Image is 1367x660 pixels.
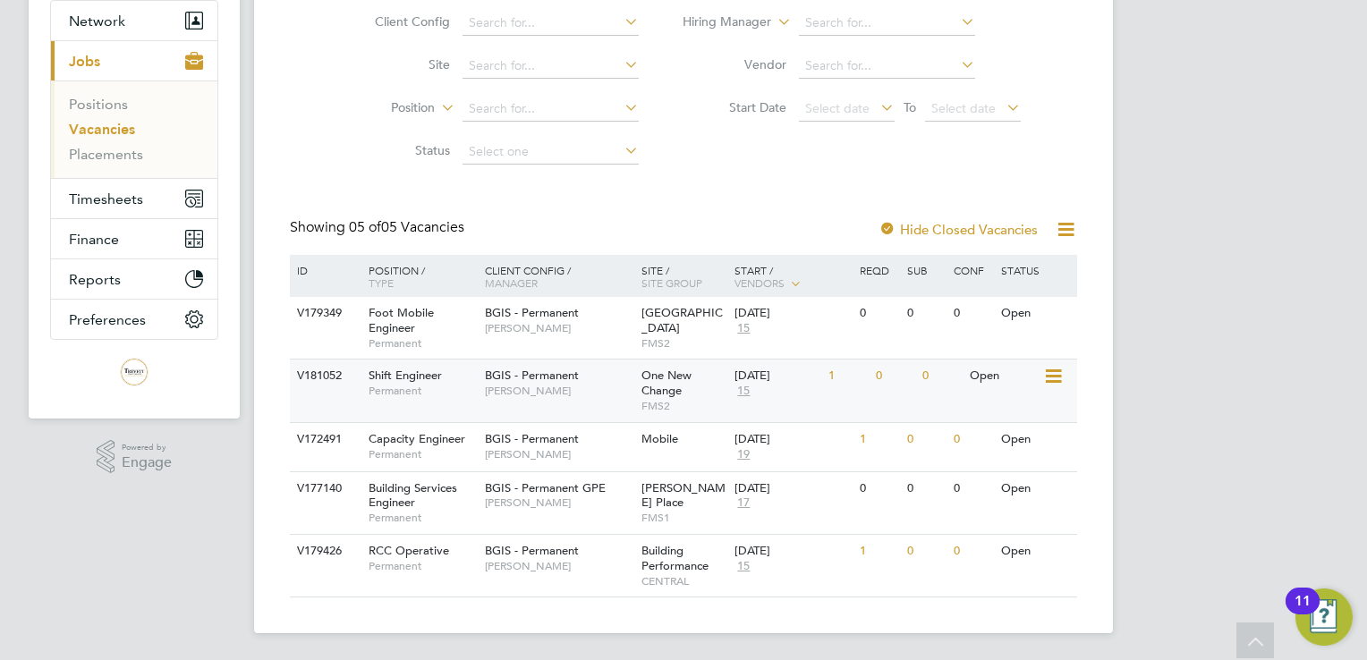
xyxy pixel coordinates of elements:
[347,13,450,30] label: Client Config
[51,80,217,178] div: Jobs
[369,384,476,398] span: Permanent
[641,368,692,398] span: One New Change
[120,358,149,386] img: trevettgroup-logo-retina.png
[485,275,538,290] span: Manager
[69,271,121,288] span: Reports
[97,440,173,474] a: Powered byEngage
[485,321,633,335] span: [PERSON_NAME]
[918,360,964,393] div: 0
[1295,601,1311,624] div: 11
[355,255,480,298] div: Position /
[824,360,870,393] div: 1
[293,255,355,285] div: ID
[51,1,217,40] button: Network
[51,259,217,299] button: Reports
[369,305,434,335] span: Foot Mobile Engineer
[1295,588,1353,646] button: Open Resource Center, 11 new notifications
[683,56,786,72] label: Vendor
[51,41,217,80] button: Jobs
[641,305,723,335] span: [GEOGRAPHIC_DATA]
[683,99,786,115] label: Start Date
[637,255,731,298] div: Site /
[641,399,726,413] span: FMS2
[485,447,633,461] span: [PERSON_NAME]
[997,297,1074,330] div: Open
[349,218,381,236] span: 05 of
[734,368,819,384] div: [DATE]
[931,100,996,116] span: Select date
[903,255,949,285] div: Sub
[641,574,726,588] span: CENTRAL
[965,360,1043,393] div: Open
[949,535,996,568] div: 0
[997,472,1074,505] div: Open
[69,53,100,70] span: Jobs
[641,275,702,290] span: Site Group
[949,423,996,456] div: 0
[997,255,1074,285] div: Status
[730,255,855,300] div: Start /
[855,297,902,330] div: 0
[369,447,476,461] span: Permanent
[293,423,355,456] div: V172491
[293,297,355,330] div: V179349
[69,231,119,248] span: Finance
[641,336,726,351] span: FMS2
[485,384,633,398] span: [PERSON_NAME]
[463,140,639,165] input: Select one
[734,275,785,290] span: Vendors
[485,431,579,446] span: BGIS - Permanent
[734,559,752,574] span: 15
[997,423,1074,456] div: Open
[290,218,468,237] div: Showing
[369,431,465,446] span: Capacity Engineer
[369,368,442,383] span: Shift Engineer
[855,535,902,568] div: 1
[369,480,457,511] span: Building Services Engineer
[903,297,949,330] div: 0
[69,13,125,30] span: Network
[734,321,752,336] span: 15
[997,535,1074,568] div: Open
[69,190,143,207] span: Timesheets
[855,472,902,505] div: 0
[485,305,579,320] span: BGIS - Permanent
[69,121,135,138] a: Vacancies
[122,455,172,470] span: Engage
[485,368,579,383] span: BGIS - Permanent
[485,480,606,495] span: BGIS - Permanent GPE
[293,535,355,568] div: V179426
[463,11,639,36] input: Search for...
[641,480,726,511] span: [PERSON_NAME] Place
[799,54,975,79] input: Search for...
[734,432,851,447] div: [DATE]
[463,54,639,79] input: Search for...
[734,481,851,496] div: [DATE]
[480,255,637,298] div: Client Config /
[485,543,579,558] span: BGIS - Permanent
[734,306,851,321] div: [DATE]
[463,97,639,122] input: Search for...
[50,358,218,386] a: Go to home page
[641,511,726,525] span: FMS1
[949,297,996,330] div: 0
[734,544,851,559] div: [DATE]
[903,472,949,505] div: 0
[668,13,771,31] label: Hiring Manager
[734,495,752,511] span: 17
[734,447,752,462] span: 19
[122,440,172,455] span: Powered by
[69,96,128,113] a: Positions
[293,360,355,393] div: V181052
[51,179,217,218] button: Timesheets
[805,100,870,116] span: Select date
[332,99,435,117] label: Position
[485,495,633,510] span: [PERSON_NAME]
[949,255,996,285] div: Conf
[641,543,709,573] span: Building Performance
[293,472,355,505] div: V177140
[641,431,678,446] span: Mobile
[369,511,476,525] span: Permanent
[349,218,464,236] span: 05 Vacancies
[879,221,1038,238] label: Hide Closed Vacancies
